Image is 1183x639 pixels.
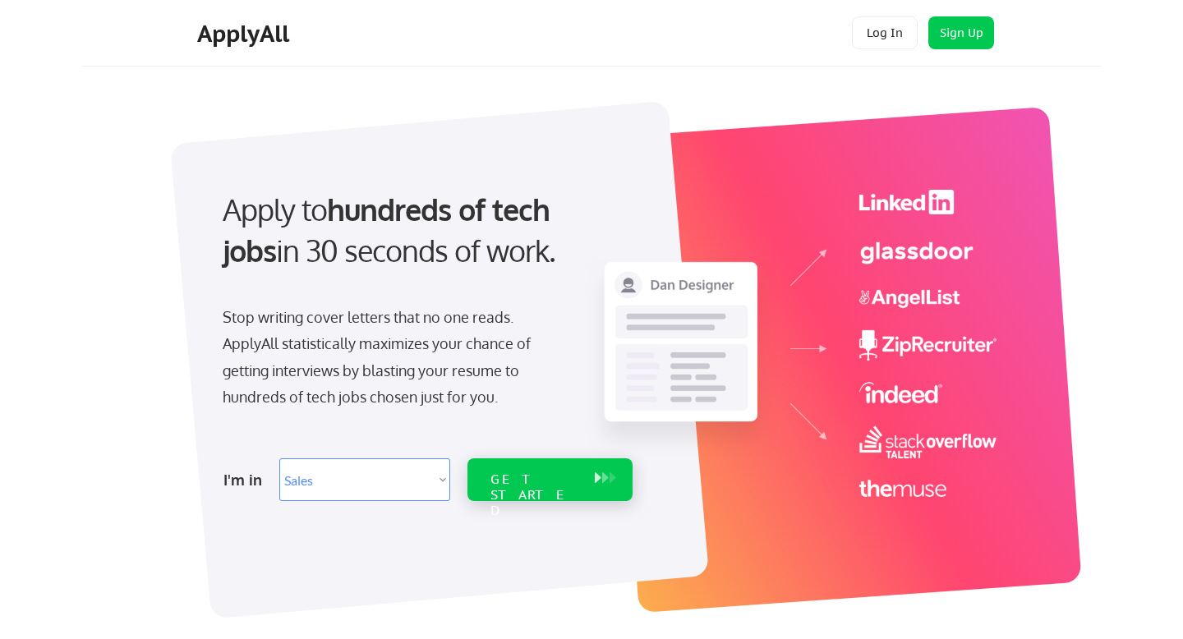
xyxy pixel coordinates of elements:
div: Stop writing cover letters that no one reads. ApplyAll statistically maximizes your chance of get... [223,304,560,411]
div: Apply to in 30 seconds of work. [223,189,626,272]
strong: hundreds of tech jobs [223,191,557,269]
div: GET STARTED [490,471,578,519]
div: ApplyAll [197,20,294,48]
div: I'm in [223,467,269,493]
button: Log In [852,16,918,49]
button: Sign Up [928,16,994,49]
